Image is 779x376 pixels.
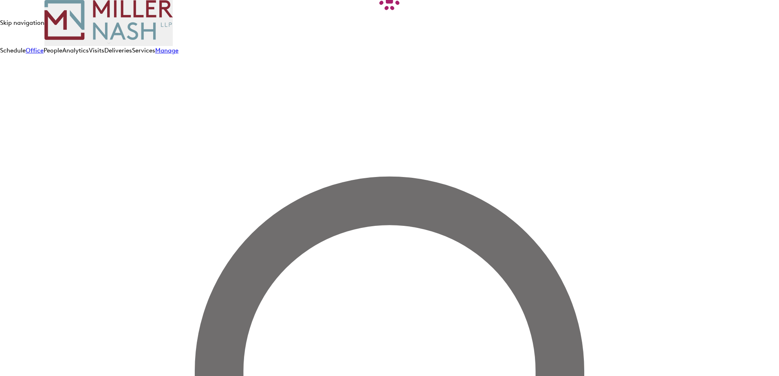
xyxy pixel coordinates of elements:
a: Analytics [62,47,89,54]
a: Visits [89,47,104,54]
a: Deliveries [104,47,132,54]
a: People [44,47,62,54]
a: Services [132,47,155,54]
a: Manage [155,47,178,54]
a: Office [26,47,44,54]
